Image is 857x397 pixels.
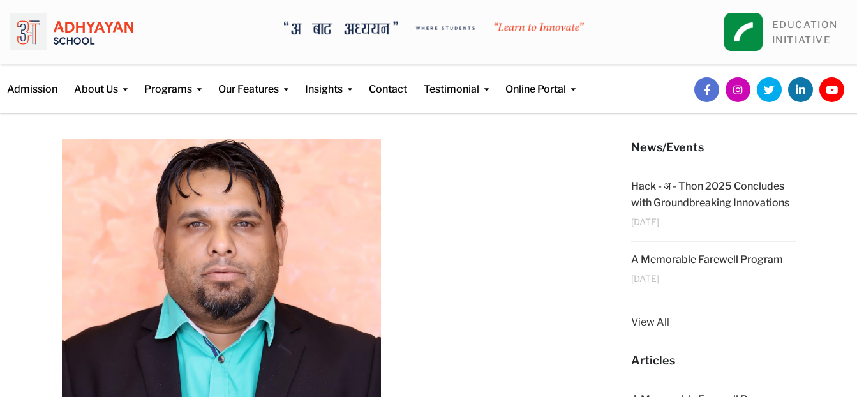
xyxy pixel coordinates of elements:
[284,21,584,35] img: A Bata Adhyayan where students learn to Innovate
[631,253,783,266] a: A Memorable Farewell Program
[631,139,796,156] h5: News/Events
[218,64,288,97] a: Our Features
[724,13,763,51] img: square_leapfrog
[305,64,352,97] a: Insights
[424,64,489,97] a: Testimonial
[144,64,202,97] a: Programs
[631,217,659,227] span: [DATE]
[631,352,796,369] h5: Articles
[10,10,133,54] img: logo
[74,64,128,97] a: About Us
[631,274,659,283] span: [DATE]
[772,19,838,46] a: EDUCATIONINITIATIVE
[369,64,407,97] a: Contact
[631,314,796,331] a: View All
[631,180,789,209] a: Hack - अ - Thon 2025 Concludes with Groundbreaking Innovations
[505,64,576,97] a: Online Portal
[7,64,57,97] a: Admission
